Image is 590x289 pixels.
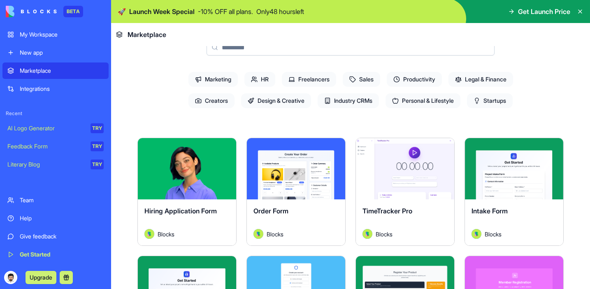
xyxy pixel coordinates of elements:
span: Blocks [158,230,174,238]
a: Help [2,210,109,227]
img: Avatar [144,229,154,239]
div: AI Logo Generator [7,124,85,132]
a: Team [2,192,109,208]
span: Intake Form [472,207,508,215]
div: Get Started [20,250,104,259]
a: BETA [6,6,83,17]
a: Intake FormAvatarBlocks [465,138,564,246]
span: Creators [188,93,235,108]
span: Blocks [485,230,502,238]
span: Blocks [376,230,393,238]
a: Give feedback [2,228,109,245]
span: Industry CRMs [318,93,379,108]
a: TimeTracker ProAvatarBlocks [355,138,455,246]
span: Legal & Finance [448,72,513,87]
span: 🚀 [118,7,126,16]
div: BETA [63,6,83,17]
div: Integrations [20,85,104,93]
a: Marketplace [2,62,109,79]
span: Personal & Lifestyle [386,93,460,108]
span: Recent [2,110,109,117]
button: Upgrade [26,271,56,284]
div: Help [20,214,104,222]
a: Feedback FormTRY [2,138,109,155]
span: Startups [467,93,513,108]
span: TimeTracker Pro [362,207,412,215]
span: Freelancers [282,72,336,87]
div: My Workspace [20,30,104,39]
div: TRY [91,123,104,133]
img: logo [6,6,57,17]
a: Integrations [2,81,109,97]
span: Hiring Application Form [144,207,217,215]
img: Avatar [253,229,263,239]
img: Avatar [362,229,372,239]
span: Launch Week Special [129,7,195,16]
p: Only 48 hours left [256,7,304,16]
span: HR [244,72,275,87]
div: TRY [91,141,104,151]
img: ACg8ocJnaNmovQo3Gi0oJhHPcBg2OEtJclXSdJhVyqLS5rHGtM2tfOQ=s96-c [4,271,17,284]
span: Marketing [188,72,238,87]
div: New app [20,49,104,57]
p: - 10 % OFF all plans. [198,7,253,16]
img: Avatar [472,229,481,239]
div: TRY [91,160,104,169]
span: Productivity [387,72,442,87]
div: Give feedback [20,232,104,240]
a: Get Started [2,246,109,263]
span: Marketplace [128,30,166,39]
a: Literary BlogTRY [2,156,109,173]
a: New app [2,44,109,61]
span: Blocks [267,230,283,238]
span: Sales [343,72,380,87]
div: Marketplace [20,67,104,75]
span: Design & Creative [241,93,311,108]
a: My Workspace [2,26,109,43]
div: Feedback Form [7,142,85,150]
a: Hiring Application FormAvatarBlocks [137,138,237,246]
a: AI Logo GeneratorTRY [2,120,109,136]
div: Literary Blog [7,160,85,169]
span: Order Form [253,207,288,215]
div: Team [20,196,104,204]
a: Upgrade [26,273,56,281]
a: Order FormAvatarBlocks [246,138,346,246]
span: Get Launch Price [518,7,570,16]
